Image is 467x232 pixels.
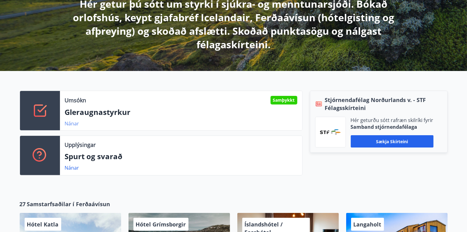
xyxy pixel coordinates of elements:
span: Hótel Katla [27,221,59,228]
p: Upplýsingar [65,141,96,149]
span: 27 [20,200,26,208]
a: Nánar [65,164,79,171]
button: Sækja skírteini [351,135,433,147]
span: Samstarfsaðilar í Ferðaávísun [27,200,110,208]
a: Nánar [65,120,79,127]
img: vjCaq2fThgY3EUYqSgpjEiBg6WP39ov69hlhuPVN.png [320,129,341,135]
span: Langaholt [354,221,382,228]
p: Umsókn [65,96,86,104]
span: Stjórnendafélag Norðurlands v. - STF Félagsskírteini [325,96,442,112]
p: Samband stjórnendafélaga [351,124,433,130]
p: Spurt og svarað [65,151,297,162]
div: Samþykkt [271,96,297,104]
p: Gleraugnastyrkur [65,107,297,117]
span: Hótel Grímsborgir [136,221,186,228]
p: Hér geturðu sótt rafræn skilríki fyrir [351,117,433,124]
